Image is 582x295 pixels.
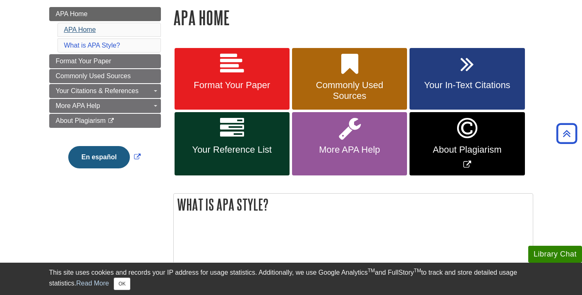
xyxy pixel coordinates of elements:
[76,280,109,287] a: Read More
[49,69,161,83] a: Commonly Used Sources
[292,48,407,110] a: Commonly Used Sources
[410,48,525,110] a: Your In-Text Citations
[368,268,375,273] sup: TM
[175,48,290,110] a: Format Your Paper
[414,268,421,273] sup: TM
[56,72,131,79] span: Commonly Used Sources
[49,7,161,182] div: Guide Page Menu
[56,117,106,124] span: About Plagiarism
[528,246,582,263] button: Library Chat
[174,194,533,216] h2: What is APA Style?
[49,114,161,128] a: About Plagiarism
[49,268,533,290] div: This site uses cookies and records your IP address for usage statistics. Additionally, we use Goo...
[66,153,143,161] a: Link opens in new window
[181,80,283,91] span: Format Your Paper
[49,7,161,21] a: APA Home
[298,144,401,155] span: More APA Help
[292,112,407,175] a: More APA Help
[49,99,161,113] a: More APA Help
[49,54,161,68] a: Format Your Paper
[68,146,130,168] button: En español
[64,42,120,49] a: What is APA Style?
[175,112,290,175] a: Your Reference List
[298,80,401,101] span: Commonly Used Sources
[416,80,518,91] span: Your In-Text Citations
[181,144,283,155] span: Your Reference List
[56,58,111,65] span: Format Your Paper
[416,144,518,155] span: About Plagiarism
[56,10,88,17] span: APA Home
[64,26,96,33] a: APA Home
[56,87,139,94] span: Your Citations & References
[173,7,533,28] h1: APA Home
[108,118,115,124] i: This link opens in a new window
[410,112,525,175] a: Link opens in new window
[114,278,130,290] button: Close
[56,102,100,109] span: More APA Help
[553,128,580,139] a: Back to Top
[49,84,161,98] a: Your Citations & References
